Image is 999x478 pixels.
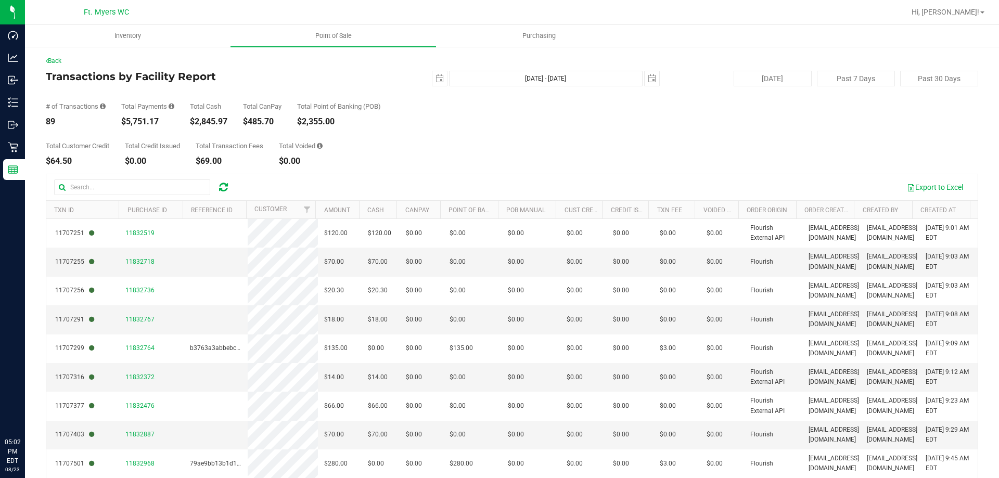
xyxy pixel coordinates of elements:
span: $70.00 [324,430,344,440]
span: $280.00 [324,459,348,469]
span: $0.00 [660,401,676,411]
span: [DATE] 9:08 AM EDT [926,309,971,329]
span: $0.00 [613,315,629,325]
a: Point of Sale [230,25,436,47]
span: 11832736 [125,287,155,294]
span: $0.00 [613,459,629,469]
span: 11707403 [55,430,94,440]
div: $69.00 [196,157,263,165]
span: $0.00 [567,372,583,382]
div: Total Transaction Fees [196,143,263,149]
a: Customer [254,205,287,213]
span: $0.00 [406,430,422,440]
span: [DATE] 9:45 AM EDT [926,454,971,473]
span: $20.30 [368,286,388,295]
a: TXN ID [54,206,74,214]
span: 11832968 [125,460,155,467]
span: $0.00 [660,257,676,267]
span: $135.00 [324,343,348,353]
a: Reference ID [191,206,233,214]
a: Created By [863,206,898,214]
a: Voided Payment [703,206,755,214]
span: $0.00 [406,459,422,469]
span: 11832764 [125,344,155,352]
span: 79ae9bb13b1d1a4c16a3732a41cb8ec1 [190,460,304,467]
p: 08/23 [5,466,20,473]
span: $0.00 [567,257,583,267]
span: $0.00 [660,228,676,238]
div: $2,355.00 [297,118,381,126]
span: $14.00 [324,372,344,382]
span: $0.00 [660,372,676,382]
span: $120.00 [324,228,348,238]
span: $0.00 [567,401,583,411]
inline-svg: Inbound [8,75,18,85]
span: $0.00 [508,315,524,325]
span: $70.00 [368,430,388,440]
span: $0.00 [567,228,583,238]
span: 11707251 [55,228,94,238]
span: $280.00 [450,459,473,469]
span: [EMAIL_ADDRESS][DOMAIN_NAME] [867,339,917,358]
a: Credit Issued [611,206,654,214]
inline-svg: Reports [8,164,18,175]
a: Back [46,57,61,64]
span: [EMAIL_ADDRESS][DOMAIN_NAME] [809,223,859,243]
iframe: Resource center [10,395,42,426]
span: $0.00 [613,286,629,295]
span: $70.00 [324,257,344,267]
span: $0.00 [450,257,466,267]
span: $0.00 [406,228,422,238]
div: Total Point of Banking (POB) [297,103,381,110]
div: Total Payments [121,103,174,110]
span: Flourish [750,257,773,267]
span: Flourish External API [750,367,796,387]
a: Cash [367,206,384,214]
span: 11707291 [55,315,94,325]
span: $0.00 [567,343,583,353]
span: $0.00 [707,286,723,295]
button: Past 7 Days [817,71,895,86]
span: $0.00 [508,257,524,267]
div: 89 [46,118,106,126]
span: $0.00 [567,459,583,469]
div: $2,845.97 [190,118,227,126]
span: [DATE] 9:29 AM EDT [926,425,971,445]
span: $0.00 [508,401,524,411]
span: $0.00 [613,372,629,382]
span: $0.00 [613,401,629,411]
span: select [645,71,659,86]
span: Point of Sale [301,31,366,41]
span: $0.00 [508,430,524,440]
a: Point of Banking (POB) [449,206,522,214]
span: $0.00 [406,315,422,325]
span: $0.00 [508,372,524,382]
i: Count of all successful payment transactions, possibly including voids, refunds, and cash-back fr... [100,103,106,110]
span: $0.00 [450,228,466,238]
span: [EMAIL_ADDRESS][DOMAIN_NAME] [809,339,859,358]
p: 05:02 PM EDT [5,437,20,466]
span: 11707256 [55,286,94,295]
span: $0.00 [406,372,422,382]
span: $0.00 [450,401,466,411]
span: [EMAIL_ADDRESS][DOMAIN_NAME] [867,454,917,473]
span: $120.00 [368,228,391,238]
span: 11707501 [55,459,94,469]
span: Flourish External API [750,223,796,243]
span: Flourish [750,315,773,325]
span: [EMAIL_ADDRESS][DOMAIN_NAME] [809,367,859,387]
span: 11707377 [55,401,94,411]
span: [EMAIL_ADDRESS][DOMAIN_NAME] [867,309,917,329]
div: Total Customer Credit [46,143,109,149]
span: $0.00 [707,372,723,382]
span: $0.00 [613,343,629,353]
span: [EMAIL_ADDRESS][DOMAIN_NAME] [809,396,859,416]
span: Flourish [750,286,773,295]
span: [EMAIL_ADDRESS][DOMAIN_NAME] [867,396,917,416]
div: $5,751.17 [121,118,174,126]
span: $0.00 [508,286,524,295]
span: [DATE] 9:23 AM EDT [926,396,971,416]
span: $0.00 [406,286,422,295]
div: $0.00 [125,157,180,165]
span: [DATE] 9:03 AM EDT [926,252,971,272]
